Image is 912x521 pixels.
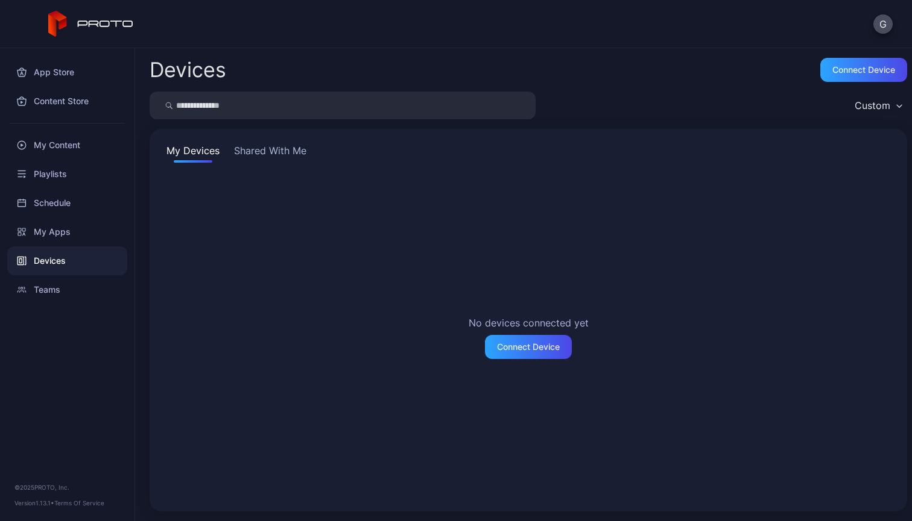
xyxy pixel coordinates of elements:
a: Teams [7,275,127,304]
div: Custom [855,99,890,111]
span: Version 1.13.1 • [14,499,54,507]
a: Terms Of Service [54,499,104,507]
a: Content Store [7,87,127,116]
a: Schedule [7,189,127,217]
div: Connect Device [497,342,560,352]
h2: Devices [150,59,226,81]
a: My Apps [7,217,127,246]
button: Custom [849,92,907,119]
a: Playlists [7,160,127,189]
div: Connect device [832,65,895,75]
a: Devices [7,246,127,275]
button: Connect device [820,58,907,82]
h2: No devices connected yet [469,316,589,330]
a: App Store [7,58,127,87]
div: © 2025 PROTO, Inc. [14,482,120,492]
a: My Content [7,131,127,160]
button: My Devices [164,143,222,163]
button: Connect Device [485,335,572,359]
button: Shared With Me [232,143,309,163]
button: G [873,14,893,34]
